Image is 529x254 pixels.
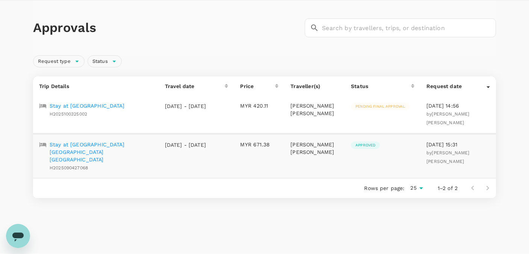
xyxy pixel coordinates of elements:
p: [DATE] - [DATE] [165,141,206,149]
span: H2025090427068 [50,165,88,170]
span: [PERSON_NAME] [PERSON_NAME] [426,111,469,125]
p: MYR 420.11 [240,102,278,110]
span: by [426,150,469,164]
span: H2025100325002 [50,111,87,117]
p: 1–2 of 2 [438,184,458,192]
iframe: Button to launch messaging window [6,224,30,248]
input: Search by travellers, trips, or destination [322,18,496,37]
p: MYR 671.38 [240,141,278,148]
p: [DATE] 14:56 [426,102,490,110]
p: Rows per page: [364,184,404,192]
span: Status [88,58,112,65]
div: Price [240,82,275,90]
div: Travel date [165,82,225,90]
span: Approved [351,143,380,148]
span: Pending final approval [351,104,410,109]
div: Status [351,82,411,90]
p: Traveller(s) [290,82,339,90]
a: Stay at [GEOGRAPHIC_DATA] [50,102,124,110]
span: [PERSON_NAME] [PERSON_NAME] [426,150,469,164]
p: [PERSON_NAME] [PERSON_NAME] [290,102,339,117]
div: 25 [407,183,425,193]
p: [DATE] - [DATE] [165,102,206,110]
p: Trip Details [39,82,153,90]
a: Stay at [GEOGRAPHIC_DATA] [GEOGRAPHIC_DATA] [GEOGRAPHIC_DATA] [50,141,153,163]
p: [PERSON_NAME] [PERSON_NAME] [290,141,339,156]
span: Request type [33,58,75,65]
h1: Approvals [33,20,302,36]
div: Status [88,55,122,67]
p: [DATE] 15:31 [426,141,490,148]
div: Request date [426,82,487,90]
span: by [426,111,469,125]
div: Request type [33,55,85,67]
